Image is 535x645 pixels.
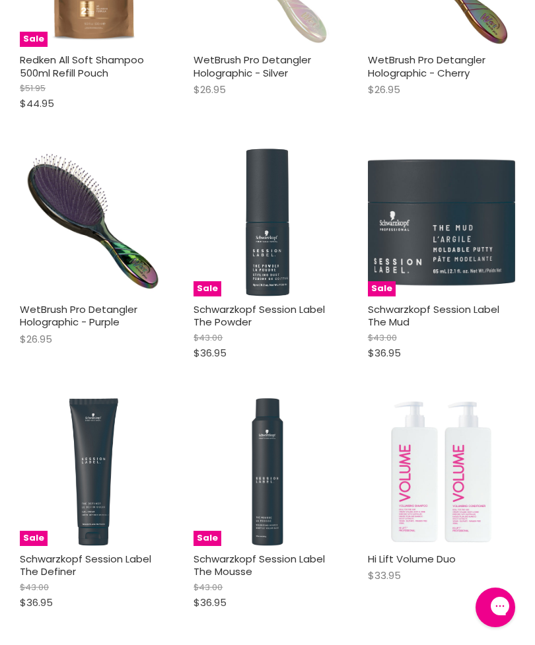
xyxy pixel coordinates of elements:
[194,552,325,579] a: Schwarzkopf Session Label The Mousse
[194,331,223,344] span: $43.00
[20,53,144,80] a: Redken All Soft Shampoo 500ml Refill Pouch
[194,83,226,96] span: $26.95
[368,302,499,329] a: Schwarzkopf Session Label The Mud
[194,346,227,360] span: $36.95
[20,82,46,94] span: $51.95
[368,552,456,566] a: Hi Lift Volume Duo
[194,149,341,296] a: Schwarzkopf Session Label The PowderSale
[20,595,53,609] span: $36.95
[368,346,401,360] span: $36.95
[469,583,522,632] iframe: Gorgias live chat messenger
[194,581,223,594] span: $43.00
[252,398,283,545] img: Schwarzkopf Session Label The Mousse
[20,302,137,329] a: WetBrush Pro Detangler Holographic - Purple
[20,32,48,47] span: Sale
[368,160,515,286] img: Schwarzkopf Session Label The Mud
[368,53,485,80] a: WetBrush Pro Detangler Holographic - Cherry
[20,332,52,346] span: $26.95
[368,281,396,296] span: Sale
[194,531,221,546] span: Sale
[194,595,227,609] span: $36.95
[368,398,515,545] img: Hi Lift Volume Duo
[20,581,49,594] span: $43.00
[194,53,311,80] a: WetBrush Pro Detangler Holographic - Silver
[194,302,325,329] a: Schwarzkopf Session Label The Powder
[20,398,167,545] a: Schwarzkopf Session Label The DefinerSale
[368,149,515,296] a: Schwarzkopf Session Label The MudSale
[20,552,151,579] a: Schwarzkopf Session Label The Definer
[194,398,341,545] a: Schwarzkopf Session Label The MousseSale
[20,96,54,110] span: $44.95
[20,531,48,546] span: Sale
[194,281,221,296] span: Sale
[368,331,397,344] span: $43.00
[368,568,401,582] span: $33.95
[20,149,167,296] img: WetBrush Pro Detangler Holographic - Purple
[246,149,289,296] img: Schwarzkopf Session Label The Powder
[368,83,400,96] span: $26.95
[69,398,118,545] img: Schwarzkopf Session Label The Definer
